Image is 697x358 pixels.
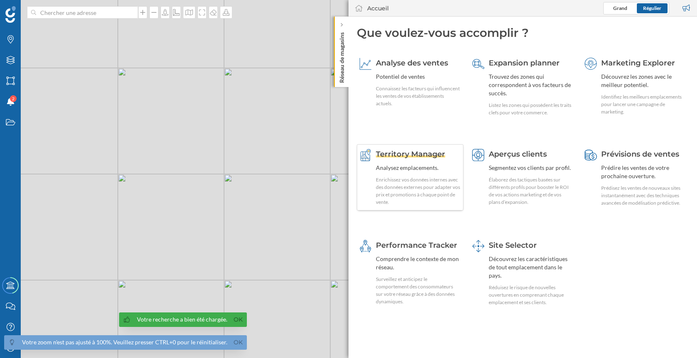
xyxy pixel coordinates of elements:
img: monitoring-360.svg [359,240,372,252]
img: search-areas.svg [472,58,485,70]
div: Prédire les ventes de votre prochaine ouverture. [601,164,686,180]
div: Votre recherche a bien été chargée. [137,315,227,324]
img: customer-intelligence.svg [472,149,485,161]
div: Enrichissez vos données internes avec des données externes pour adapter vos prix et promotions à ... [376,176,461,206]
span: 2 [12,94,15,103]
div: Segmentez vos clients par profil. [489,164,574,172]
div: Accueil [367,4,389,12]
div: Analysez emplacements. [376,164,461,172]
span: Aperçus clients [489,150,547,159]
div: Votre zoom n'est pas ajusté à 100%. Veuillez presser CTRL+0 pour le réinitialiser. [22,338,227,346]
a: Ok [232,338,245,347]
div: Listez les zones qui possèdent les traits clefs pour votre commerce. [489,102,574,116]
img: dashboards-manager.svg [472,240,485,252]
p: Réseau de magasins [338,29,346,83]
img: explorer.svg [585,58,597,70]
img: Logo Geoblink [5,6,16,23]
img: sales-forecast.svg [585,149,597,161]
span: Marketing Explorer [601,58,675,68]
span: Prévisions de ventes [601,150,679,159]
img: territory-manager--hover.svg [359,149,372,161]
div: Découvrez les caractéristiques de tout emplacement dans le pays. [489,255,574,280]
span: Régulier [643,5,661,11]
div: Connaissez les facteurs qui influencent les ventes de vos établissements actuels. [376,85,461,107]
div: Trouvez des zones qui correspondent à vos facteurs de succès. [489,73,574,97]
span: Expansion planner [489,58,560,68]
div: Prédisez les ventes de nouveaux sites instantanément avec des techniques avancées de modélisation... [601,184,686,207]
div: Découvrez les zones avec le meilleur potentiel. [601,73,686,89]
a: Ok [232,315,245,324]
span: Analyse des ventes [376,58,448,68]
span: Support [17,6,47,13]
img: sales-explainer.svg [359,58,372,70]
div: Que voulez-vous accomplir ? [357,25,689,41]
div: Réduisez le risque de nouvelles ouvertures en comprenant chaque emplacement et ses clients. [489,284,574,306]
div: Identifiez les meilleurs emplacements pour lancer une campagne de marketing. [601,93,686,116]
div: Surveillez et anticipez le comportement des consommateurs sur votre réseau grâce à des données dy... [376,276,461,305]
div: Potentiel de ventes [376,73,461,81]
span: Territory Manager [376,150,445,159]
span: Grand [613,5,627,11]
div: Comprendre le contexte de mon réseau. [376,255,461,271]
div: Élaborez des tactiques basées sur différents profils pour booster le ROI de vos actions marketing... [489,176,574,206]
span: Performance Tracker [376,241,457,250]
span: Site Selector [489,241,537,250]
